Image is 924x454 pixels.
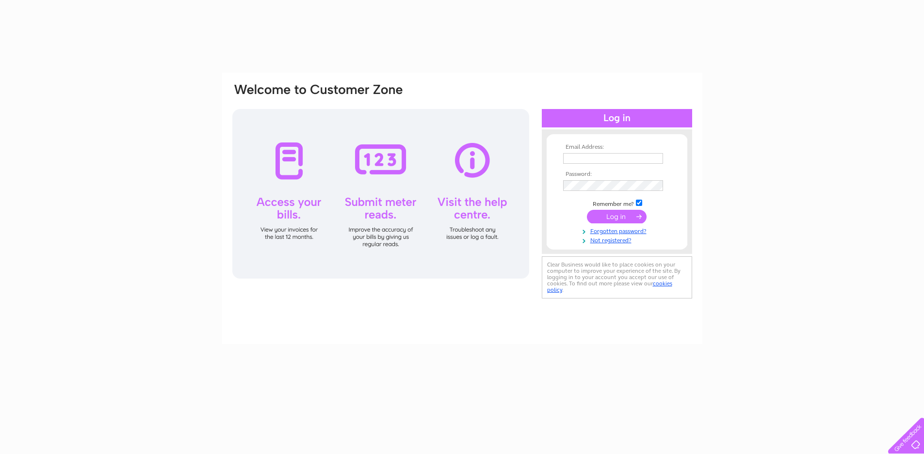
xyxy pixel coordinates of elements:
[563,235,673,244] a: Not registered?
[547,280,672,293] a: cookies policy
[587,210,647,223] input: Submit
[563,226,673,235] a: Forgotten password?
[561,144,673,151] th: Email Address:
[561,171,673,178] th: Password:
[542,256,692,298] div: Clear Business would like to place cookies on your computer to improve your experience of the sit...
[561,198,673,208] td: Remember me?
